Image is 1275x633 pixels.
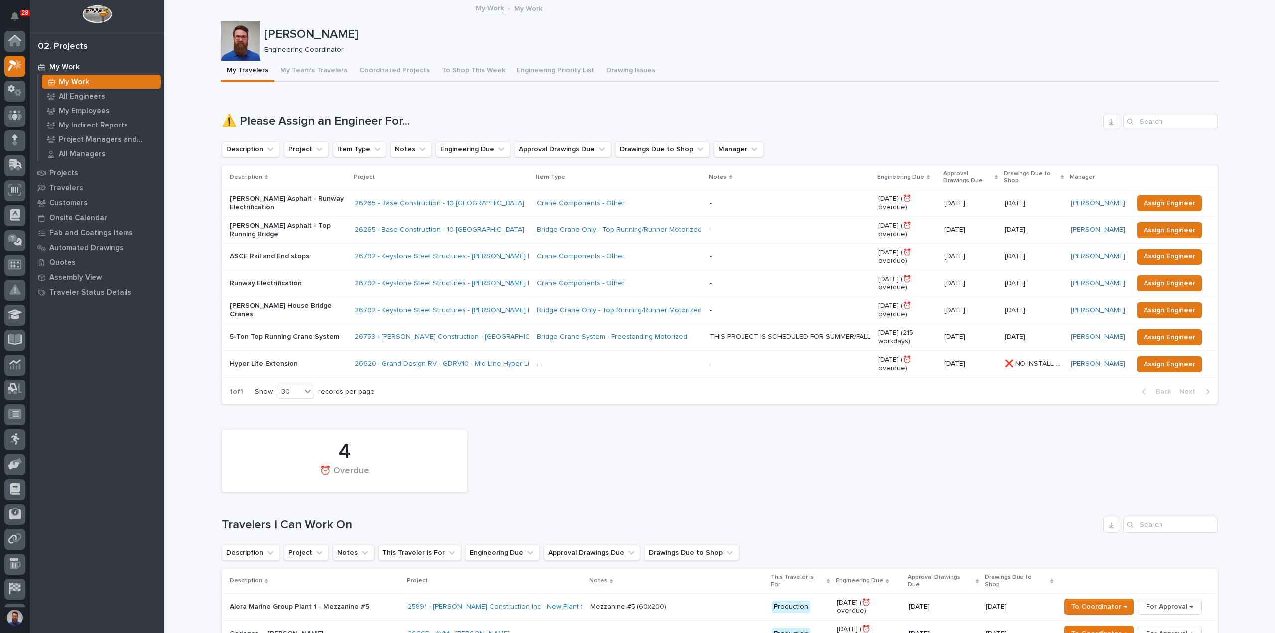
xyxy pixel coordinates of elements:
button: Engineering Due [465,545,540,561]
p: [DATE] [944,253,997,261]
a: 26792 - Keystone Steel Structures - [PERSON_NAME] House [355,279,549,288]
p: Project [354,172,375,183]
p: Item Type [536,172,565,183]
button: Description [222,141,280,157]
a: Bridge Crane System - Freestanding Motorized [537,333,687,341]
p: Project [407,575,428,586]
button: Assign Engineer [1137,195,1202,211]
span: Next [1179,387,1201,396]
p: [DATE] [986,601,1009,611]
img: Workspace Logo [82,5,112,23]
a: 25891 - [PERSON_NAME] Construction Inc - New Plant Setup - Mezzanine Project [408,603,665,611]
p: [DATE] (⏰ overdue) [878,302,936,319]
button: Approval Drawings Due [544,545,640,561]
p: Notes [709,172,727,183]
p: My Work [49,63,80,72]
a: Assembly View [30,270,164,285]
p: Quotes [49,258,76,267]
button: This Traveler is For [378,545,461,561]
p: Approval Drawings Due [943,168,993,187]
a: Bridge Crane Only - Top Running/Runner Motorized [537,306,702,315]
p: [DATE] (⏰ overdue) [878,275,936,292]
span: For Approval → [1146,601,1193,613]
p: Runway Electrification [230,279,347,288]
div: - [710,253,712,261]
h1: ⚠️ Please Assign an Engineer For... [222,114,1099,128]
p: 1 of 1 [222,380,251,404]
button: users-avatar [4,607,25,628]
p: [DATE] [1005,197,1027,208]
span: Assign Engineer [1144,304,1195,316]
button: Description [222,545,280,561]
a: Automated Drawings [30,240,164,255]
a: My Indirect Reports [38,118,164,132]
span: Back [1150,387,1171,396]
button: Assign Engineer [1137,356,1202,372]
p: This Traveler is For [771,572,824,590]
p: Hyper Lite Extension [230,360,347,368]
p: All Engineers [59,92,105,101]
p: [DATE] (⏰ overdue) [878,222,936,239]
p: [DATE] [1005,304,1027,315]
button: Drawings Due to Shop [615,141,710,157]
button: Manager [714,141,764,157]
button: My Team's Travelers [274,61,353,82]
a: [PERSON_NAME] [1071,226,1125,234]
button: Item Type [333,141,386,157]
button: For Approval → [1138,599,1202,615]
button: Drawing Issues [600,61,661,82]
p: Description [230,575,262,586]
input: Search [1123,517,1218,533]
a: 26265 - Base Construction - 10 [GEOGRAPHIC_DATA] [355,226,524,234]
p: [DATE] [944,333,997,341]
button: Assign Engineer [1137,222,1202,238]
a: 26759 - [PERSON_NAME] Construction - [GEOGRAPHIC_DATA] Department 5T Bridge Crane [355,333,648,341]
p: Travelers [49,184,83,193]
button: To Shop This Week [436,61,511,82]
a: Crane Components - Other [537,253,625,261]
span: Assign Engineer [1144,358,1195,370]
button: Engineering Due [436,141,510,157]
p: Drawings Due to Shop [985,572,1048,590]
tr: Alera Marine Group Plant 1 - Mezzanine #525891 - [PERSON_NAME] Construction Inc - New Plant Setup... [222,594,1218,621]
tr: Runway Electrification26792 - Keystone Steel Structures - [PERSON_NAME] House Crane Components - ... [222,270,1218,297]
p: 28 [22,9,28,16]
a: My Employees [38,104,164,118]
a: Traveler Status Details [30,285,164,300]
p: Projects [49,169,78,178]
span: Assign Engineer [1144,224,1195,236]
tr: Hyper Lite Extension26620 - Grand Design RV - GDRV10 - Mid-Line Hyper Lite Extension -- [DATE] (⏰... [222,351,1218,378]
p: [DATE] [944,199,997,208]
a: 26792 - Keystone Steel Structures - [PERSON_NAME] House [355,306,549,315]
a: [PERSON_NAME] [1071,333,1125,341]
p: Description [230,172,262,183]
button: Notes [333,545,374,561]
div: - [710,360,712,368]
a: Bridge Crane Only - Top Running/Runner Motorized [537,226,702,234]
p: [DATE] (⏰ overdue) [837,599,901,616]
a: Customers [30,195,164,210]
button: Notes [390,141,432,157]
p: Show [255,388,273,396]
p: [DATE] [1005,251,1027,261]
p: [DATE] [944,226,997,234]
p: Customers [49,199,88,208]
p: Engineering Due [877,172,924,183]
button: Drawings Due to Shop [644,545,739,561]
button: Coordinated Projects [353,61,436,82]
tr: [PERSON_NAME] Asphalt - Runway Electrification26265 - Base Construction - 10 [GEOGRAPHIC_DATA] Cr... [222,190,1218,217]
span: To Coordinator → [1071,601,1127,613]
a: Quotes [30,255,164,270]
button: Next [1175,387,1218,396]
span: Assign Engineer [1144,197,1195,209]
p: [DATE] (⏰ overdue) [878,356,936,373]
h1: Travelers I Can Work On [222,518,1099,532]
span: Assign Engineer [1144,331,1195,343]
a: 26265 - Base Construction - 10 [GEOGRAPHIC_DATA] [355,199,524,208]
a: All Engineers [38,89,164,103]
a: Fab and Coatings Items [30,225,164,240]
a: Projects [30,165,164,180]
tr: [PERSON_NAME] House Bridge Cranes26792 - Keystone Steel Structures - [PERSON_NAME] House Bridge C... [222,297,1218,324]
p: ❌ NO INSTALL DATE! [1005,358,1065,368]
div: 4 [239,440,450,465]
